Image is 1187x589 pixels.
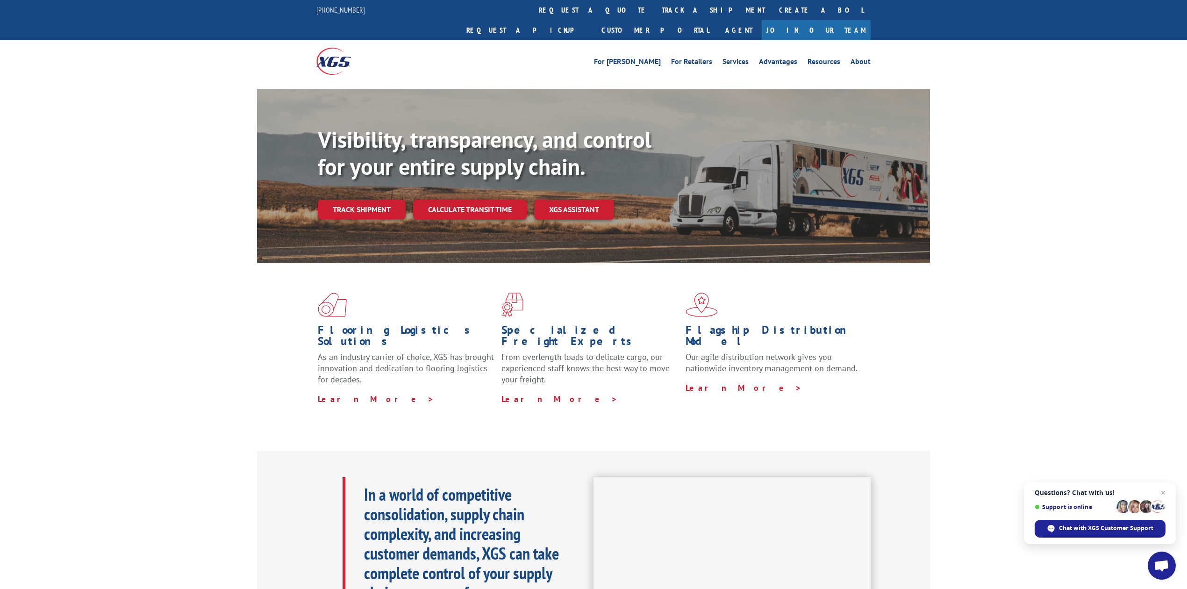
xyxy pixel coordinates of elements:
a: Calculate transit time [413,200,527,220]
a: Agent [716,20,762,40]
h1: Flagship Distribution Model [686,324,862,352]
img: xgs-icon-focused-on-flooring-red [501,293,523,317]
a: For [PERSON_NAME] [594,58,661,68]
a: [PHONE_NUMBER] [316,5,365,14]
span: Support is online [1035,503,1113,510]
div: Open chat [1148,552,1176,580]
a: Resources [808,58,840,68]
a: Services [722,58,749,68]
span: As an industry carrier of choice, XGS has brought innovation and dedication to flooring logistics... [318,352,494,385]
img: xgs-icon-total-supply-chain-intelligence-red [318,293,347,317]
a: Join Our Team [762,20,871,40]
div: Chat with XGS Customer Support [1035,520,1166,538]
a: Request a pickup [459,20,594,40]
b: Visibility, transparency, and control for your entire supply chain. [318,125,651,181]
span: Questions? Chat with us! [1035,489,1166,496]
a: Customer Portal [594,20,716,40]
img: xgs-icon-flagship-distribution-model-red [686,293,718,317]
a: Learn More > [501,394,618,404]
p: From overlength loads to delicate cargo, our experienced staff knows the best way to move your fr... [501,352,678,393]
span: Chat with XGS Customer Support [1059,524,1153,532]
span: Our agile distribution network gives you nationwide inventory management on demand. [686,352,858,374]
a: XGS ASSISTANT [534,200,614,220]
a: About [851,58,871,68]
a: Track shipment [318,200,406,219]
span: Close chat [1158,487,1169,498]
h1: Flooring Logistics Solutions [318,324,494,352]
a: Learn More > [318,394,434,404]
a: For Retailers [671,58,712,68]
a: Learn More > [686,382,802,393]
a: Advantages [759,58,797,68]
h1: Specialized Freight Experts [501,324,678,352]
